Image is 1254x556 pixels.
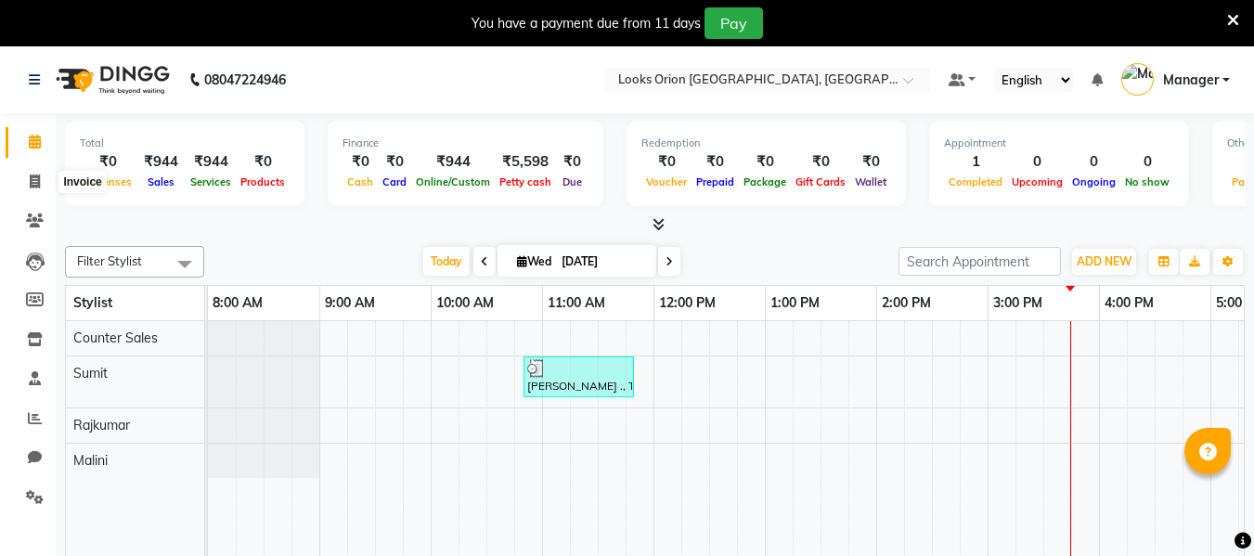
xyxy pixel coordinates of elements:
input: Search Appointment [898,247,1061,276]
a: 8:00 AM [208,290,267,317]
span: Petty cash [495,175,556,188]
a: 3:00 PM [989,290,1047,317]
span: Today [423,247,470,276]
span: Upcoming [1007,175,1067,188]
span: Rajkumar [73,417,130,433]
span: Package [739,175,791,188]
div: ₹5,598 [495,151,556,173]
div: Total [80,136,290,151]
div: ₹0 [378,151,411,173]
div: Redemption [641,136,891,151]
button: Pay [705,7,763,39]
div: ₹0 [850,151,891,173]
div: 0 [1120,151,1174,173]
span: Malini [73,452,108,469]
div: [PERSON_NAME] ., TK01, 10:50 AM-11:50 AM, Color Touchup Majirel(M) [525,359,632,394]
span: Counter Sales [73,330,158,346]
a: 12:00 PM [654,290,720,317]
a: 1:00 PM [766,290,824,317]
span: Wallet [850,175,891,188]
button: ADD NEW [1072,249,1136,275]
span: Stylist [73,294,112,311]
span: Online/Custom [411,175,495,188]
a: 4:00 PM [1100,290,1158,317]
div: ₹944 [411,151,495,173]
span: Gift Cards [791,175,850,188]
span: Voucher [641,175,692,188]
a: 10:00 AM [432,290,498,317]
div: 0 [1007,151,1067,173]
span: Ongoing [1067,175,1120,188]
div: Invoice [58,171,106,193]
span: Sumit [73,365,108,381]
b: 08047224946 [204,54,286,106]
span: No show [1120,175,1174,188]
span: Prepaid [692,175,739,188]
iframe: chat widget [1176,482,1235,537]
span: Manager [1163,71,1219,90]
span: Card [378,175,411,188]
span: Completed [944,175,1007,188]
div: ₹0 [791,151,850,173]
span: Wed [512,254,556,268]
span: Products [236,175,290,188]
a: 2:00 PM [877,290,936,317]
input: 2025-09-03 [556,248,649,276]
div: Finance [343,136,588,151]
div: ₹0 [236,151,290,173]
span: ADD NEW [1077,254,1131,268]
div: ₹944 [186,151,236,173]
div: Appointment [944,136,1174,151]
img: logo [47,54,175,106]
img: Manager [1121,63,1154,96]
div: You have a payment due from 11 days [472,14,701,33]
div: ₹0 [641,151,692,173]
div: 1 [944,151,1007,173]
span: Cash [343,175,378,188]
div: ₹0 [739,151,791,173]
a: 9:00 AM [320,290,380,317]
a: 11:00 AM [543,290,610,317]
span: Services [186,175,236,188]
div: ₹0 [556,151,588,173]
span: Due [558,175,587,188]
div: ₹944 [136,151,186,173]
span: Sales [143,175,179,188]
div: 0 [1067,151,1120,173]
span: Filter Stylist [77,253,142,268]
div: ₹0 [692,151,739,173]
div: ₹0 [343,151,378,173]
div: ₹0 [80,151,136,173]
